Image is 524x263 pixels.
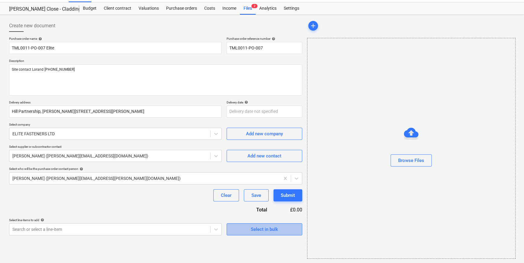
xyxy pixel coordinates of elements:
[224,206,277,213] div: Total
[9,100,222,106] p: Delivery address
[243,100,248,104] span: help
[398,157,424,164] div: Browse Files
[251,191,261,199] div: Save
[9,22,55,29] span: Create new document
[240,2,256,15] div: Files
[201,2,219,15] a: Costs
[281,191,295,199] div: Submit
[9,145,222,150] p: Select supplier or subcontractor contact
[9,59,302,64] p: Description
[227,106,302,118] input: Delivery date not specified
[221,191,231,199] div: Clear
[227,128,302,140] button: Add new company
[39,218,44,222] span: help
[227,42,302,54] input: Reference number
[240,2,256,15] a: Files2
[270,37,275,41] span: help
[494,234,524,263] iframe: Chat Widget
[219,2,240,15] a: Income
[9,123,222,128] p: Select company
[9,106,222,118] input: Delivery address
[307,38,516,259] div: Browse Files
[9,37,222,41] div: Purchase order name
[9,42,222,54] input: Document name
[227,100,302,104] div: Delivery date
[135,2,162,15] a: Valuations
[251,4,257,8] span: 2
[244,189,269,201] button: Save
[162,2,201,15] a: Purchase orders
[227,150,302,162] button: Add new contact
[227,37,302,41] div: Purchase order reference number
[246,130,283,138] div: Add new company
[256,2,280,15] a: Analytics
[78,167,83,171] span: help
[100,2,135,15] a: Client contract
[37,37,42,41] span: help
[227,223,302,235] button: Select in bulk
[280,2,303,15] a: Settings
[79,2,100,15] a: Budget
[247,152,281,160] div: Add new contact
[391,154,432,167] button: Browse Files
[273,189,302,201] button: Submit
[251,225,278,233] div: Select in bulk
[277,206,302,213] div: £0.00
[9,218,222,222] div: Select line-items to add
[213,189,239,201] button: Clear
[309,22,317,29] span: add
[9,6,72,12] div: [PERSON_NAME] Close - Cladding
[9,64,302,96] textarea: Site contact Lorand [PHONE_NUMBER]
[9,167,302,171] div: Select who will be the purchase order contact person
